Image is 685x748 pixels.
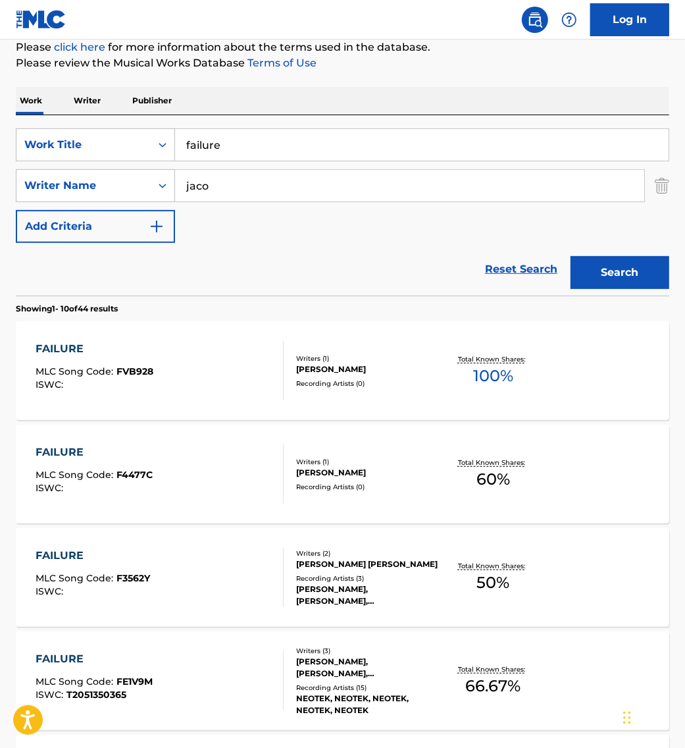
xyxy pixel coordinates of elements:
[16,40,669,55] p: Please for more information about the terms used in the database.
[522,7,548,33] a: Public Search
[16,631,669,730] a: FAILUREMLC Song Code:FE1V9MISWC:T2051350365Writers (3)[PERSON_NAME], [PERSON_NAME], [PERSON_NAME]...
[296,379,439,388] div: Recording Artists ( 0 )
[16,55,669,71] p: Please review the Musical Works Database
[54,41,105,53] a: click here
[619,685,685,748] iframe: Chat Widget
[571,256,669,289] button: Search
[116,469,153,481] span: F4477C
[296,354,439,363] div: Writers ( 1 )
[16,425,669,523] a: FAILUREMLC Song Code:F4477CISWC:Writers (1)[PERSON_NAME]Recording Artists (0)Total Known Shares:60%
[458,458,528,467] p: Total Known Shares:
[70,87,105,115] p: Writer
[296,548,439,558] div: Writers ( 2 )
[116,676,153,687] span: FE1V9M
[296,693,439,716] div: NEOTEK, NEOTEK, NEOTEK, NEOTEK, NEOTEK
[458,561,528,571] p: Total Known Shares:
[36,469,116,481] span: MLC Song Code :
[16,10,66,29] img: MLC Logo
[24,137,143,153] div: Work Title
[476,571,509,595] span: 50 %
[476,467,510,491] span: 60 %
[149,219,165,234] img: 9d2ae6d4665cec9f34b9.svg
[458,354,528,364] p: Total Known Shares:
[36,379,66,390] span: ISWC :
[36,676,116,687] span: MLC Song Code :
[655,169,669,202] img: Delete Criterion
[16,210,175,243] button: Add Criteria
[478,255,564,284] a: Reset Search
[296,482,439,492] div: Recording Artists ( 0 )
[128,87,176,115] p: Publisher
[36,689,66,701] span: ISWC :
[556,7,582,33] div: Help
[245,57,317,69] a: Terms of Use
[458,664,528,674] p: Total Known Shares:
[16,321,669,420] a: FAILUREMLC Song Code:FVB928ISWC:Writers (1)[PERSON_NAME]Recording Artists (0)Total Known Shares:100%
[296,683,439,693] div: Recording Artists ( 15 )
[296,558,439,570] div: [PERSON_NAME] [PERSON_NAME]
[16,128,669,296] form: Search Form
[36,482,66,494] span: ISWC :
[296,656,439,680] div: [PERSON_NAME], [PERSON_NAME], [PERSON_NAME]
[36,341,153,357] div: FAILURE
[590,3,669,36] a: Log In
[116,365,153,377] span: FVB928
[465,674,520,698] span: 66.67 %
[296,646,439,656] div: Writers ( 3 )
[296,467,439,479] div: [PERSON_NAME]
[561,12,577,28] img: help
[296,574,439,583] div: Recording Artists ( 3 )
[296,363,439,375] div: [PERSON_NAME]
[527,12,543,28] img: search
[36,444,153,460] div: FAILURE
[36,585,66,597] span: ISWC :
[623,698,631,737] div: Drag
[36,548,150,564] div: FAILURE
[16,303,118,315] p: Showing 1 - 10 of 44 results
[16,528,669,627] a: FAILUREMLC Song Code:F3562YISWC:Writers (2)[PERSON_NAME] [PERSON_NAME]Recording Artists (3)[PERSO...
[16,87,46,115] p: Work
[36,365,116,377] span: MLC Song Code :
[66,689,126,701] span: T2051350365
[296,457,439,467] div: Writers ( 1 )
[24,178,143,194] div: Writer Name
[473,364,513,388] span: 100 %
[116,572,150,584] span: F3562Y
[36,651,153,667] div: FAILURE
[296,583,439,607] div: [PERSON_NAME], [PERSON_NAME], [PERSON_NAME]
[36,572,116,584] span: MLC Song Code :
